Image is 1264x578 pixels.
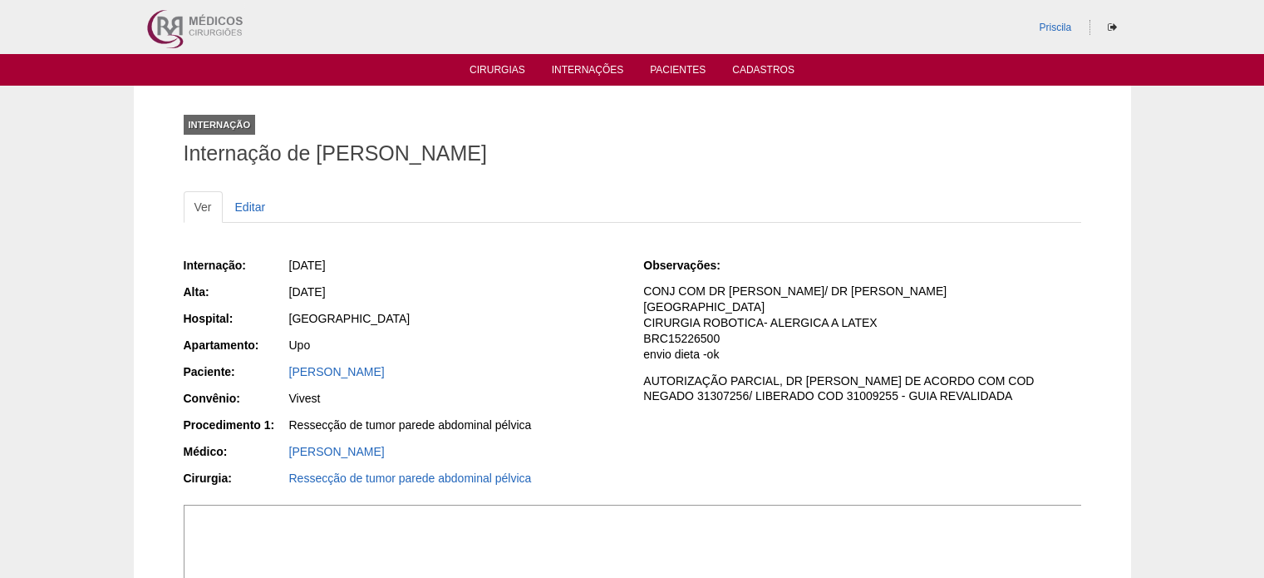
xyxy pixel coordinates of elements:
[184,470,288,487] div: Cirurgia:
[184,257,288,274] div: Internação:
[289,390,621,407] div: Vivest
[552,64,624,81] a: Internações
[289,365,385,378] a: [PERSON_NAME]
[643,373,1080,405] p: AUTORIZAÇÃO PARCIAL, DR [PERSON_NAME] DE ACORDO COM COD NEGADO 31307256/ LIBERADO COD 31009255 - ...
[184,191,223,223] a: Ver
[289,259,326,272] span: [DATE]
[643,284,1080,362] p: CONJ COM DR [PERSON_NAME]/ DR [PERSON_NAME] [GEOGRAPHIC_DATA] CIRURGIA ROBOTICA- ALERGICA A LATEX...
[289,337,621,353] div: Upo
[289,310,621,327] div: [GEOGRAPHIC_DATA]
[184,417,288,433] div: Procedimento 1:
[184,310,288,327] div: Hospital:
[470,64,525,81] a: Cirurgias
[643,257,747,274] div: Observações:
[184,390,288,407] div: Convênio:
[184,337,288,353] div: Apartamento:
[184,115,256,135] div: Internação
[289,417,621,433] div: Ressecção de tumor parede abdominal pélvica
[650,64,706,81] a: Pacientes
[289,445,385,458] a: [PERSON_NAME]
[1108,22,1117,32] i: Sair
[289,472,532,485] a: Ressecção de tumor parede abdominal pélvica
[732,64,794,81] a: Cadastros
[184,143,1081,164] h1: Internação de [PERSON_NAME]
[1039,22,1071,33] a: Priscila
[184,443,288,460] div: Médico:
[224,191,277,223] a: Editar
[184,284,288,300] div: Alta:
[289,285,326,299] span: [DATE]
[184,363,288,380] div: Paciente:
